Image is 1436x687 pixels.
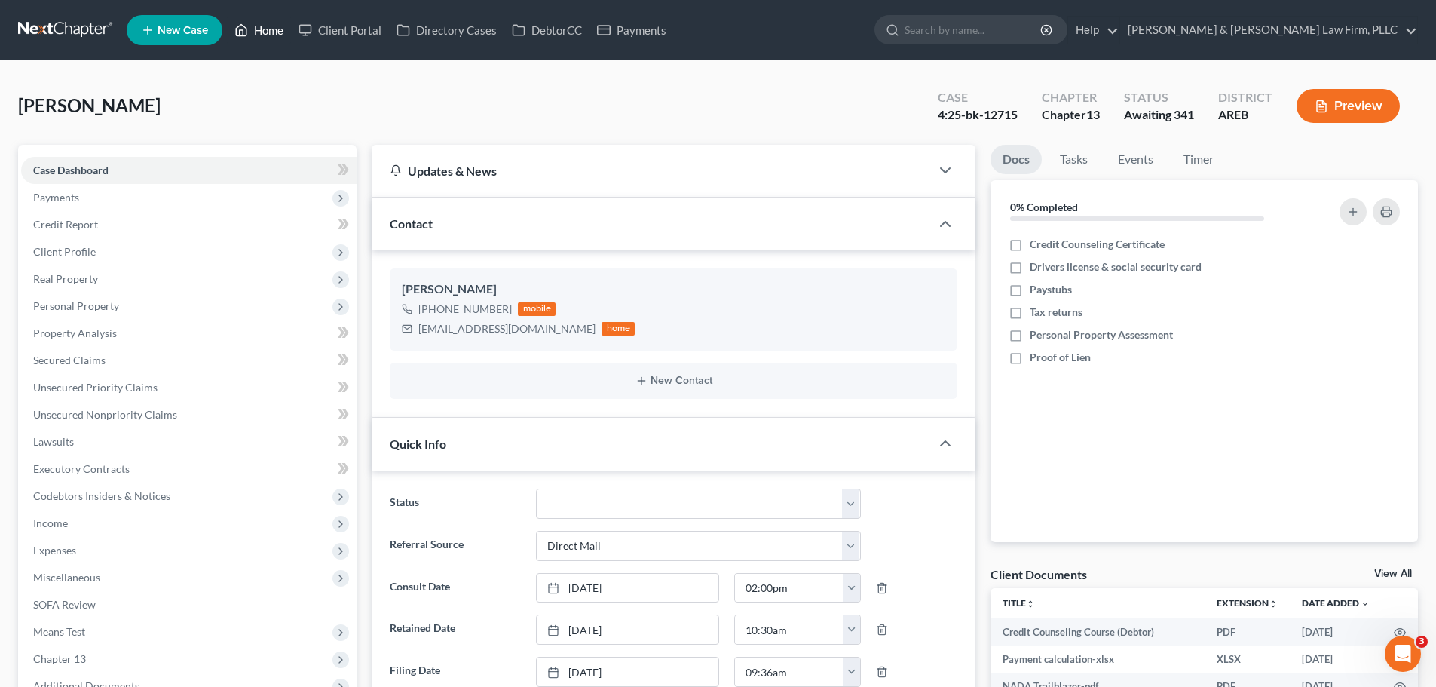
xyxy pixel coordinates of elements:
[991,145,1042,174] a: Docs
[21,401,357,428] a: Unsecured Nonpriority Claims
[1030,282,1072,297] span: Paystubs
[33,598,96,611] span: SOFA Review
[33,544,76,557] span: Expenses
[33,652,86,665] span: Chapter 13
[33,381,158,394] span: Unsecured Priority Claims
[33,272,98,285] span: Real Property
[1217,597,1278,609] a: Extensionunfold_more
[1010,201,1078,213] strong: 0% Completed
[21,157,357,184] a: Case Dashboard
[33,489,170,502] span: Codebtors Insiders & Notices
[938,89,1018,106] div: Case
[21,591,357,618] a: SOFA Review
[33,327,117,339] span: Property Analysis
[33,354,106,367] span: Secured Claims
[991,566,1087,582] div: Client Documents
[390,216,433,231] span: Contact
[33,517,68,529] span: Income
[1030,327,1173,342] span: Personal Property Assessment
[1086,107,1100,121] span: 13
[33,245,96,258] span: Client Profile
[382,573,528,603] label: Consult Date
[1106,145,1165,174] a: Events
[735,615,844,644] input: -- : --
[1030,350,1091,365] span: Proof of Lien
[21,347,357,374] a: Secured Claims
[33,625,85,638] span: Means Test
[1030,237,1165,252] span: Credit Counseling Certificate
[402,375,945,387] button: New Contact
[33,435,74,448] span: Lawsuits
[382,615,528,645] label: Retained Date
[991,618,1205,646] td: Credit Counseling Course (Debtor)
[1361,600,1370,609] i: expand_more
[33,191,79,204] span: Payments
[1302,597,1370,609] a: Date Added expand_more
[389,17,504,44] a: Directory Cases
[21,211,357,238] a: Credit Report
[21,374,357,401] a: Unsecured Priority Claims
[390,163,912,179] div: Updates & News
[1374,569,1412,579] a: View All
[418,321,596,336] div: [EMAIL_ADDRESS][DOMAIN_NAME]
[1026,600,1035,609] i: unfold_more
[291,17,389,44] a: Client Portal
[18,94,161,116] span: [PERSON_NAME]
[382,531,528,561] label: Referral Source
[938,106,1018,124] div: 4:25-bk-12715
[33,571,100,584] span: Miscellaneous
[33,218,98,231] span: Credit Report
[418,302,512,317] div: [PHONE_NUMBER]
[1269,600,1278,609] i: unfold_more
[1205,618,1290,646] td: PDF
[1042,89,1100,106] div: Chapter
[158,25,208,36] span: New Case
[33,164,109,176] span: Case Dashboard
[991,646,1205,673] td: Payment calculation-xlsx
[1120,17,1417,44] a: [PERSON_NAME] & [PERSON_NAME] Law Firm, PLLC
[33,408,177,421] span: Unsecured Nonpriority Claims
[537,658,718,686] a: [DATE]
[21,455,357,483] a: Executory Contracts
[602,322,635,336] div: home
[1290,646,1382,673] td: [DATE]
[1124,106,1194,124] div: Awaiting 341
[33,462,130,475] span: Executory Contracts
[1042,106,1100,124] div: Chapter
[1205,646,1290,673] td: XLSX
[21,320,357,347] a: Property Analysis
[1030,259,1202,274] span: Drivers license & social security card
[589,17,674,44] a: Payments
[1416,636,1428,648] span: 3
[33,299,119,312] span: Personal Property
[1385,636,1421,672] iframe: Intercom live chat
[21,428,357,455] a: Lawsuits
[227,17,291,44] a: Home
[390,437,446,451] span: Quick Info
[504,17,589,44] a: DebtorCC
[1068,17,1119,44] a: Help
[1297,89,1400,123] button: Preview
[1124,89,1194,106] div: Status
[735,574,844,603] input: -- : --
[1003,597,1035,609] a: Titleunfold_more
[735,658,844,686] input: -- : --
[1048,145,1100,174] a: Tasks
[1171,145,1226,174] a: Timer
[1218,89,1272,106] div: District
[518,302,556,316] div: mobile
[382,657,528,687] label: Filing Date
[1030,305,1082,320] span: Tax returns
[402,281,945,299] div: [PERSON_NAME]
[905,16,1043,44] input: Search by name...
[1218,106,1272,124] div: AREB
[537,574,718,603] a: [DATE]
[537,615,718,644] a: [DATE]
[382,489,528,519] label: Status
[1290,618,1382,646] td: [DATE]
